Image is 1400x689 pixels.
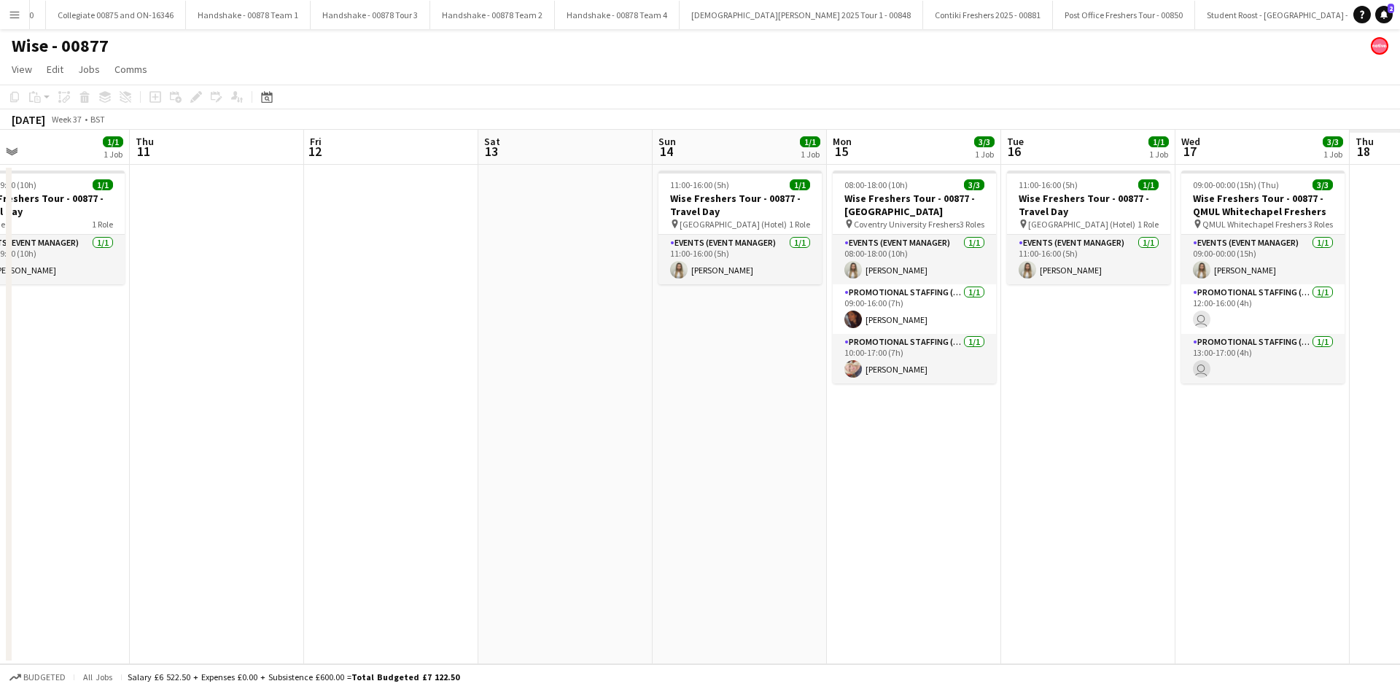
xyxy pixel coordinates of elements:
button: Handshake - 00878 Team 1 [186,1,311,29]
app-user-avatar: native Staffing [1371,37,1388,55]
a: Edit [41,60,69,79]
button: Handshake - 00878 Tour 3 [311,1,430,29]
a: View [6,60,38,79]
a: Jobs [72,60,106,79]
span: Comms [114,63,147,76]
a: Comms [109,60,153,79]
button: Contiki Freshers 2025 - 00881 [923,1,1053,29]
button: Student Roost - [GEOGRAPHIC_DATA] - On-16926 [1195,1,1399,29]
div: Salary £6 522.50 + Expenses £0.00 + Subsistence £600.00 = [128,672,459,682]
span: Edit [47,63,63,76]
button: Budgeted [7,669,68,685]
button: Handshake - 00878 Team 4 [555,1,680,29]
span: 2 [1388,4,1394,13]
span: All jobs [80,672,115,682]
button: Post Office Freshers Tour - 00850 [1053,1,1195,29]
div: [DATE] [12,112,45,127]
h1: Wise - 00877 [12,35,109,57]
button: Handshake - 00878 Team 2 [430,1,555,29]
button: [DEMOGRAPHIC_DATA][PERSON_NAME] 2025 Tour 1 - 00848 [680,1,923,29]
span: Budgeted [23,672,66,682]
span: View [12,63,32,76]
span: Total Budgeted £7 122.50 [351,672,459,682]
span: Jobs [78,63,100,76]
button: Collegiate 00875 and ON-16346 [46,1,186,29]
a: 2 [1375,6,1393,23]
div: BST [90,114,105,125]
